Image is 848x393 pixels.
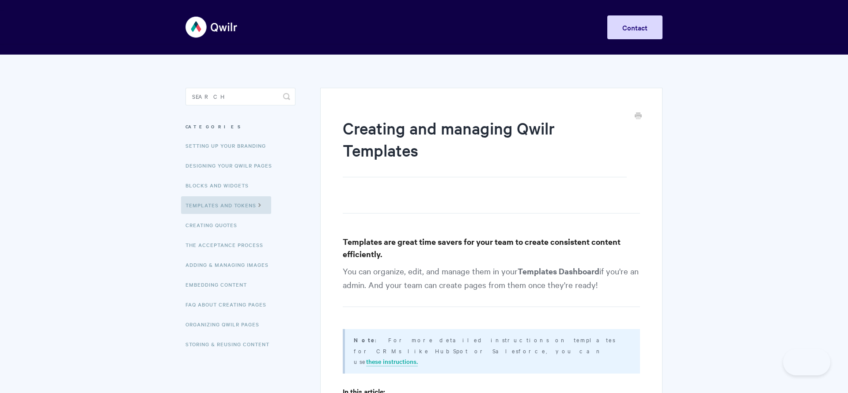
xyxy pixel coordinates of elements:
img: Qwilr Help Center [185,11,238,44]
p: You can organize, edit, and manage them in your if you're an admin. And your team can create page... [343,264,640,307]
strong: Templates Dashboard [518,266,599,277]
iframe: Toggle Customer Support [783,349,830,375]
h3: Categories [185,119,295,135]
a: these instructions. [366,357,418,367]
a: Creating Quotes [185,216,244,234]
h3: Templates are great time savers for your team to create consistent content efficiently. [343,236,640,260]
h1: Creating and managing Qwilr Templates [343,117,627,177]
a: Print this Article [635,112,642,121]
a: The Acceptance Process [185,236,270,254]
a: Embedding Content [185,276,254,293]
a: Organizing Qwilr Pages [185,315,266,333]
a: Setting up your Branding [185,137,273,154]
a: Storing & Reusing Content [185,335,276,353]
a: Blocks and Widgets [185,176,255,194]
p: : For more detailed instructions on templates for CRMs like HubSpot or Salesforce, you can use [354,334,629,367]
a: Contact [607,15,662,39]
a: FAQ About Creating Pages [185,296,273,313]
b: Note [354,336,375,344]
a: Designing Your Qwilr Pages [185,157,279,174]
a: Adding & Managing Images [185,256,275,273]
input: Search [185,88,295,105]
a: Templates and Tokens [181,196,271,214]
